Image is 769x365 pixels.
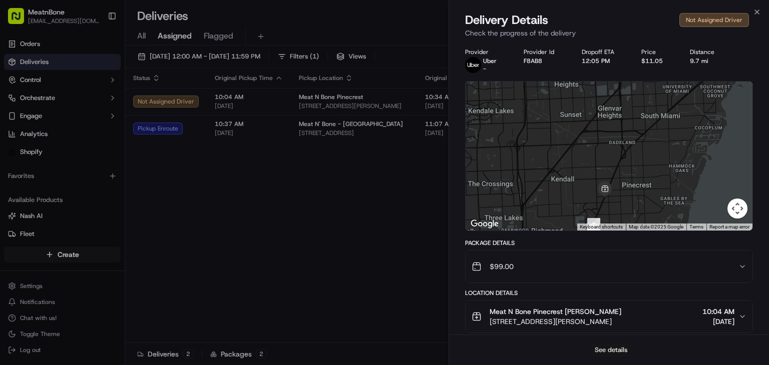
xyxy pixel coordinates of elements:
[465,239,753,247] div: Package Details
[466,250,752,282] button: $99.00
[524,48,565,56] div: Provider Id
[641,57,674,65] div: $11.05
[709,224,749,229] a: Report a map error
[468,217,501,230] img: Google
[689,224,703,229] a: Terms (opens in new tab)
[10,9,30,29] img: Nash
[690,48,725,56] div: Distance
[155,127,182,139] button: See all
[114,181,135,189] span: [DATE]
[45,95,164,105] div: Start new chat
[114,154,135,162] span: [DATE]
[85,224,93,232] div: 💻
[10,95,28,113] img: 1736555255976-a54dd68f-1ca7-489b-9aae-adbdc363a1c4
[582,57,625,65] div: 12:05 PM
[100,247,121,255] span: Pylon
[109,154,112,162] span: •
[690,57,725,65] div: 9.7 mi
[20,155,28,163] img: 1736555255976-a54dd68f-1ca7-489b-9aae-adbdc363a1c4
[20,223,77,233] span: Knowledge Base
[629,224,683,229] span: Map data ©2025 Google
[465,57,481,73] img: uber-new-logo.jpeg
[524,57,542,65] button: F8AB8
[490,306,621,316] span: Meat N Bone Pinecrest [PERSON_NAME]
[465,289,753,297] div: Location Details
[81,219,165,237] a: 💻API Documentation
[483,65,486,73] span: -
[31,154,107,162] span: Wisdom [PERSON_NAME]
[10,39,182,55] p: Welcome 👋
[590,343,632,357] button: See details
[727,198,747,218] button: Map camera controls
[465,48,508,56] div: Provider
[465,12,548,28] span: Delivery Details
[490,261,514,271] span: $99.00
[170,98,182,110] button: Start new chat
[702,306,734,316] span: 10:04 AM
[465,28,753,38] p: Check the progress of the delivery
[71,247,121,255] a: Powered byPylon
[6,219,81,237] a: 📗Knowledge Base
[26,64,180,74] input: Got a question? Start typing here...
[95,223,161,233] span: API Documentation
[483,57,497,65] p: Uber
[20,182,28,190] img: 1736555255976-a54dd68f-1ca7-489b-9aae-adbdc363a1c4
[10,172,26,191] img: Wisdom Oko
[466,300,752,332] button: Meat N Bone Pinecrest [PERSON_NAME][STREET_ADDRESS][PERSON_NAME]10:04 AM[DATE]
[45,105,138,113] div: We're available if you need us!
[641,48,674,56] div: Price
[468,217,501,230] a: Open this area in Google Maps (opens a new window)
[21,95,39,113] img: 8571987876998_91fb9ceb93ad5c398215_72.jpg
[580,223,623,230] button: Keyboard shortcuts
[582,48,625,56] div: Dropoff ETA
[490,316,621,326] span: [STREET_ADDRESS][PERSON_NAME]
[10,145,26,164] img: Wisdom Oko
[587,218,600,231] div: 1
[109,181,112,189] span: •
[31,181,107,189] span: Wisdom [PERSON_NAME]
[10,224,18,232] div: 📗
[702,316,734,326] span: [DATE]
[10,129,67,137] div: Past conversations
